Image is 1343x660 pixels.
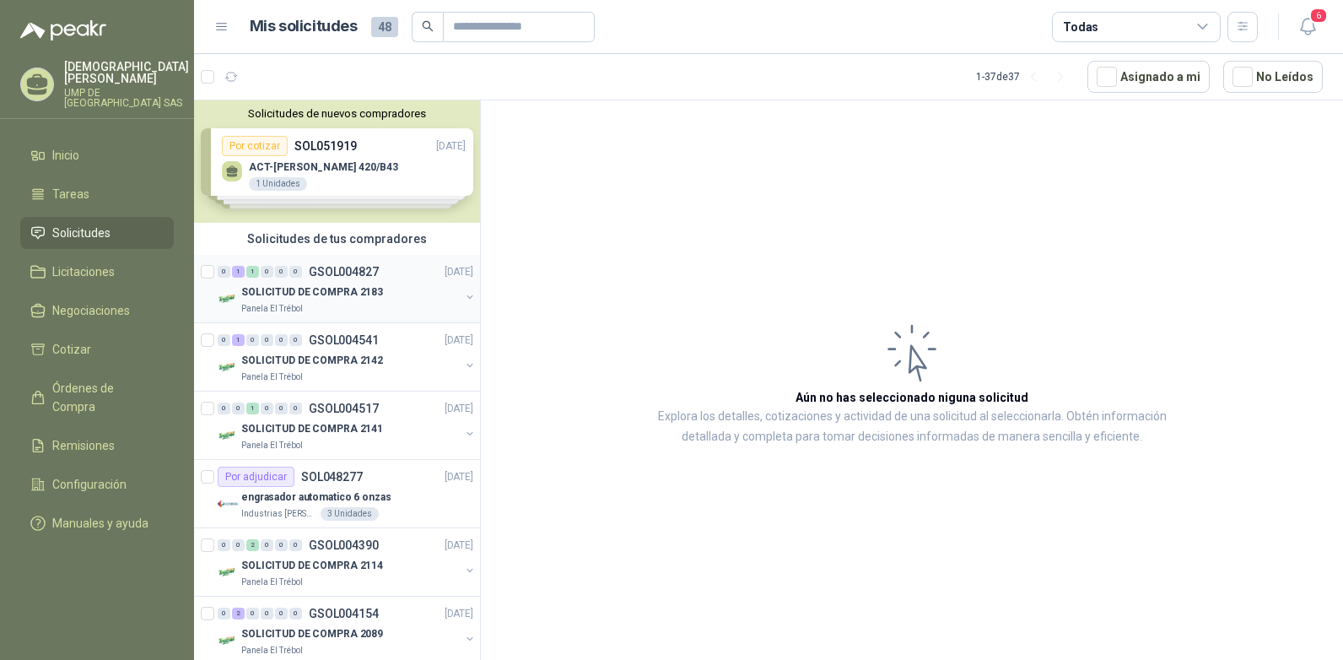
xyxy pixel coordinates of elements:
[201,107,473,120] button: Solicitudes de nuevos compradores
[218,289,238,309] img: Company Logo
[309,266,379,278] p: GSOL004827
[218,334,230,346] div: 0
[218,562,238,582] img: Company Logo
[52,185,89,203] span: Tareas
[1309,8,1328,24] span: 6
[20,256,174,288] a: Licitaciones
[20,139,174,171] a: Inicio
[241,576,303,589] p: Panela El Trébol
[445,264,473,280] p: [DATE]
[371,17,398,37] span: 48
[309,334,379,346] p: GSOL004541
[445,538,473,554] p: [DATE]
[52,301,130,320] span: Negociaciones
[289,608,302,619] div: 0
[261,266,273,278] div: 0
[20,430,174,462] a: Remisiones
[52,340,91,359] span: Cotizar
[218,425,238,446] img: Company Logo
[20,20,106,41] img: Logo peakr
[289,403,302,414] div: 0
[289,539,302,551] div: 0
[52,475,127,494] span: Configuración
[796,388,1028,407] h3: Aún no has seleccionado niguna solicitud
[218,467,294,487] div: Por adjudicar
[52,436,115,455] span: Remisiones
[246,539,259,551] div: 2
[241,353,383,369] p: SOLICITUD DE COMPRA 2142
[241,302,303,316] p: Panela El Trébol
[20,333,174,365] a: Cotizar
[445,606,473,622] p: [DATE]
[218,608,230,619] div: 0
[20,468,174,500] a: Configuración
[1292,12,1323,42] button: 6
[194,100,480,223] div: Solicitudes de nuevos compradoresPor cotizarSOL051919[DATE] ACT-[PERSON_NAME] 420/B431 UnidadesPo...
[218,330,477,384] a: 0 1 0 0 0 0 GSOL004541[DATE] Company LogoSOLICITUD DE COMPRA 2142Panela El Trébol
[275,539,288,551] div: 0
[250,14,358,39] h1: Mis solicitudes
[194,223,480,255] div: Solicitudes de tus compradores
[218,403,230,414] div: 0
[218,262,477,316] a: 0 1 1 0 0 0 GSOL004827[DATE] Company LogoSOLICITUD DE COMPRA 2183Panela El Trébol
[218,535,477,589] a: 0 0 2 0 0 0 GSOL004390[DATE] Company LogoSOLICITUD DE COMPRA 2114Panela El Trébol
[241,490,391,506] p: engrasador automatico 6 onzas
[321,507,379,521] div: 3 Unidades
[20,507,174,539] a: Manuales y ayuda
[52,514,148,533] span: Manuales y ayuda
[52,262,115,281] span: Licitaciones
[20,295,174,327] a: Negociaciones
[241,644,303,657] p: Panela El Trébol
[241,421,383,437] p: SOLICITUD DE COMPRA 2141
[246,608,259,619] div: 0
[246,334,259,346] div: 0
[976,63,1074,90] div: 1 - 37 de 37
[194,460,480,528] a: Por adjudicarSOL048277[DATE] Company Logoengrasador automatico 6 onzasIndustrias [PERSON_NAME]3 U...
[289,334,302,346] div: 0
[52,379,158,416] span: Órdenes de Compra
[20,178,174,210] a: Tareas
[218,266,230,278] div: 0
[261,608,273,619] div: 0
[218,357,238,377] img: Company Logo
[52,146,79,165] span: Inicio
[218,603,477,657] a: 0 2 0 0 0 0 GSOL004154[DATE] Company LogoSOLICITUD DE COMPRA 2089Panela El Trébol
[309,403,379,414] p: GSOL004517
[241,626,383,642] p: SOLICITUD DE COMPRA 2089
[241,371,303,384] p: Panela El Trébol
[261,403,273,414] div: 0
[218,630,238,651] img: Company Logo
[1223,61,1323,93] button: No Leídos
[275,608,288,619] div: 0
[232,334,245,346] div: 1
[64,88,189,108] p: UMP DE [GEOGRAPHIC_DATA] SAS
[241,284,383,300] p: SOLICITUD DE COMPRA 2183
[246,403,259,414] div: 1
[445,401,473,417] p: [DATE]
[650,407,1174,447] p: Explora los detalles, cotizaciones y actividad de una solicitud al seleccionarla. Obtén informaci...
[289,266,302,278] div: 0
[232,608,245,619] div: 2
[64,61,189,84] p: [DEMOGRAPHIC_DATA] [PERSON_NAME]
[261,539,273,551] div: 0
[218,398,477,452] a: 0 0 1 0 0 0 GSOL004517[DATE] Company LogoSOLICITUD DE COMPRA 2141Panela El Trébol
[218,494,238,514] img: Company Logo
[445,333,473,349] p: [DATE]
[232,403,245,414] div: 0
[445,469,473,485] p: [DATE]
[309,539,379,551] p: GSOL004390
[246,266,259,278] div: 1
[20,217,174,249] a: Solicitudes
[275,334,288,346] div: 0
[261,334,273,346] div: 0
[275,403,288,414] div: 0
[309,608,379,619] p: GSOL004154
[20,372,174,423] a: Órdenes de Compra
[1087,61,1210,93] button: Asignado a mi
[275,266,288,278] div: 0
[241,439,303,452] p: Panela El Trébol
[52,224,111,242] span: Solicitudes
[422,20,434,32] span: search
[232,539,245,551] div: 0
[232,266,245,278] div: 1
